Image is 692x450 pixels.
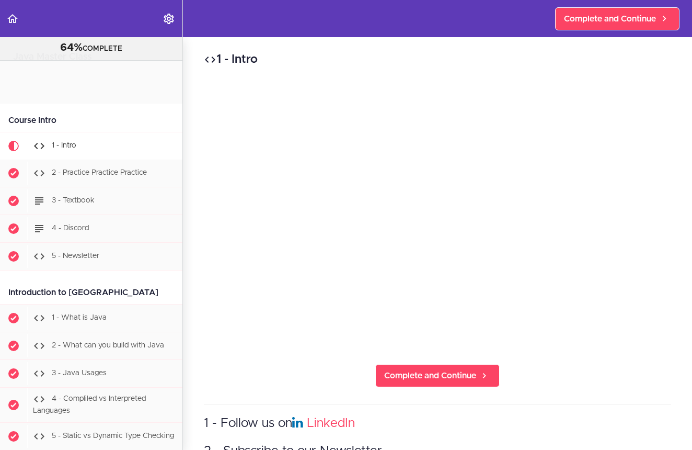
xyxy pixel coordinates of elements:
span: 2 - Practice Practice Practice [52,169,147,176]
span: 4 - Discord [52,224,89,232]
span: 1 - Intro [52,142,76,149]
a: Complete and Continue [375,364,500,387]
svg: Back to course curriculum [6,13,19,25]
svg: Settings Menu [163,13,175,25]
span: 5 - Static vs Dynamic Type Checking [52,432,174,440]
span: 3 - Textbook [52,197,95,204]
h3: 1 - Follow us on [204,415,671,432]
span: 4 - Compliled vs Interpreted Languages [33,395,146,414]
a: LinkedIn [307,417,355,430]
span: 1 - What is Java [52,314,107,321]
span: Complete and Continue [564,13,656,25]
span: Complete and Continue [384,369,476,382]
span: 2 - What can you build with Java [52,342,164,349]
div: COMPLETE [13,41,169,55]
span: 3 - Java Usages [52,369,107,377]
h2: 1 - Intro [204,51,671,69]
span: 5 - Newsletter [52,252,99,260]
a: Complete and Continue [555,7,679,30]
span: 64% [60,42,83,53]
